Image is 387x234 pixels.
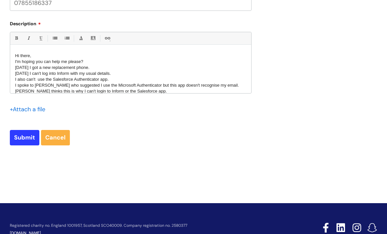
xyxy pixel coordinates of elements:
a: Italic (⌘I) [24,34,32,42]
div: Attach a file [10,104,49,115]
input: Submit [10,130,39,145]
p: Registered charity no. England 1001957, Scotland SCO40009. Company registration no. 2580377 [10,223,283,228]
label: Description [10,19,252,27]
a: • Unordered List (⌘⇧7) [51,34,59,42]
div: I'm hoping you can help me please? [15,59,246,65]
div: I also can't use the Salesforce Authenticator app. [15,76,246,82]
a: Bold (⌘B) [12,34,20,42]
a: Back Color [89,34,97,42]
div: I spoke to [PERSON_NAME] who suggested I use the Microsoft Authenticator but this app doesn't rec... [15,82,246,94]
a: Link [103,34,111,42]
div: [DATE] I got a new replacement phone. [15,65,246,71]
a: 1. Ordered List (⌘⇧8) [63,34,71,42]
a: Cancel [41,130,70,145]
a: Underline(⌘U) [36,34,45,42]
span: Hi there, [15,53,31,58]
a: Font Color [77,34,85,42]
div: [DATE] I can't log into Inform with my usual details. [15,71,246,76]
